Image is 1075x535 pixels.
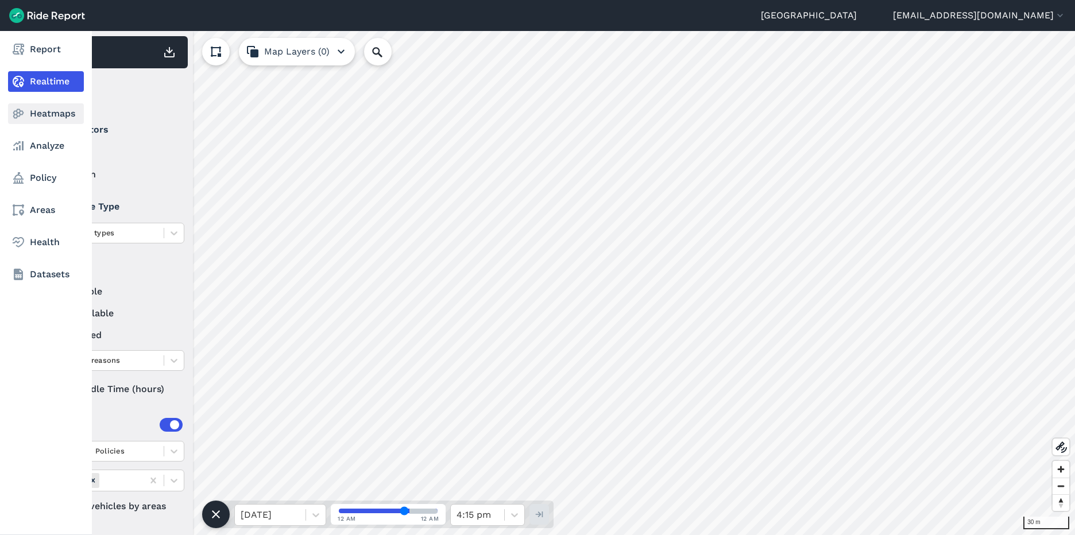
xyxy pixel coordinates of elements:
[8,39,84,60] a: Report
[47,379,184,400] div: Idle Time (hours)
[47,285,184,298] label: available
[47,409,183,441] summary: Areas
[239,38,355,65] button: Map Layers (0)
[47,114,183,146] summary: Operators
[1023,517,1069,529] div: 30 m
[47,307,184,320] label: unavailable
[8,168,84,188] a: Policy
[1053,478,1069,494] button: Zoom out
[87,473,99,487] div: Remove Areas (7)
[364,38,410,65] input: Search Location or Vehicles
[42,73,188,109] div: Filter
[47,146,184,160] label: Lime
[47,168,184,181] label: Neuron
[893,9,1066,22] button: [EMAIL_ADDRESS][DOMAIN_NAME]
[338,514,356,523] span: 12 AM
[62,418,183,432] div: Areas
[8,71,84,92] a: Realtime
[8,264,84,285] a: Datasets
[47,253,183,285] summary: Status
[421,514,439,523] span: 12 AM
[8,103,84,124] a: Heatmaps
[761,9,857,22] a: [GEOGRAPHIC_DATA]
[8,232,84,253] a: Health
[47,499,184,513] label: Filter vehicles by areas
[9,8,85,23] img: Ride Report
[8,135,84,156] a: Analyze
[37,31,1075,535] canvas: Map
[1053,494,1069,511] button: Reset bearing to north
[47,328,184,342] label: reserved
[1053,461,1069,478] button: Zoom in
[8,200,84,220] a: Areas
[47,191,183,223] summary: Vehicle Type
